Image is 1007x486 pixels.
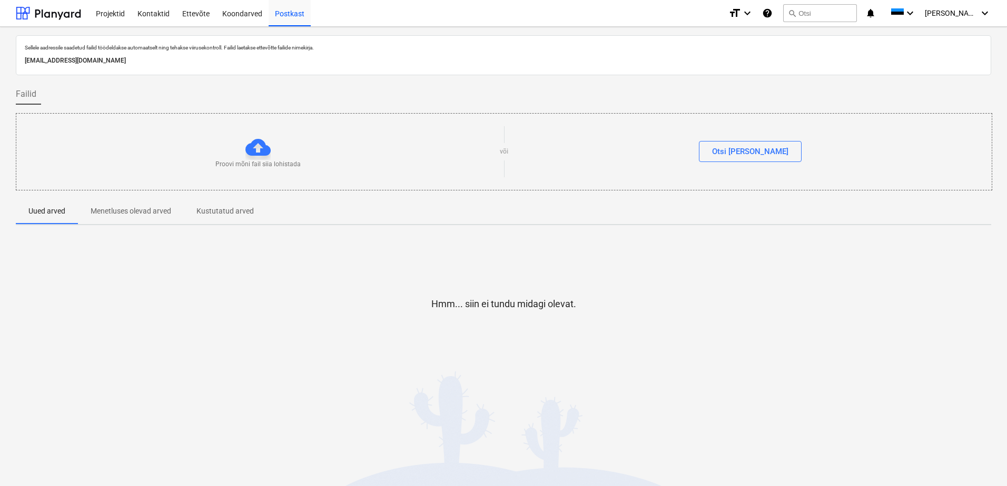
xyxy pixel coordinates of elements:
p: või [500,147,508,156]
button: Otsi [783,4,857,22]
div: Otsi [PERSON_NAME] [712,145,788,158]
p: Menetluses olevad arved [91,206,171,217]
i: keyboard_arrow_down [904,7,916,19]
i: Abikeskus [762,7,773,19]
iframe: Chat Widget [954,436,1007,486]
i: notifications [865,7,876,19]
i: keyboard_arrow_down [979,7,991,19]
i: keyboard_arrow_down [741,7,754,19]
i: format_size [728,7,741,19]
span: search [788,9,796,17]
p: Sellele aadressile saadetud failid töödeldakse automaatselt ning tehakse viirusekontroll. Failid ... [25,44,982,51]
p: Proovi mõni fail siia lohistada [215,160,301,169]
button: Otsi [PERSON_NAME] [699,141,802,162]
p: Kustutatud arved [196,206,254,217]
p: Hmm... siin ei tundu midagi olevat. [431,298,576,310]
div: Proovi mõni fail siia lohistadavõiOtsi [PERSON_NAME] [16,113,992,190]
span: Failid [16,88,36,100]
p: [EMAIL_ADDRESS][DOMAIN_NAME] [25,55,982,66]
p: Uued arved [28,206,65,217]
span: [PERSON_NAME] [925,9,978,17]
